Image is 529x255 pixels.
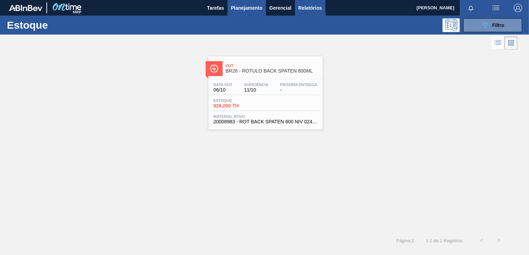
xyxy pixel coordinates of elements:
button: > [490,232,508,249]
button: Notificações [460,3,482,13]
span: Tarefas [207,4,224,12]
span: 20008983 - ROT BACK SPATEN 600 NIV 024 CX60MIL [214,119,317,124]
span: Próxima Entrega [280,83,317,87]
span: Gerencial [269,4,292,12]
span: 06/10 [214,87,233,93]
span: Estoque [214,98,262,103]
img: Logout [514,4,522,12]
div: Visão em Lista [492,36,504,49]
div: Pogramando: nenhum usuário selecionado [442,18,460,32]
span: - [280,87,317,93]
button: Filtro [463,18,522,32]
a: ÍconeOutBR26 - RÓTULO BACK SPATEN 600MLData out06/10Suficiência11/10Próxima Entrega-Estoque926,00... [203,51,326,130]
span: Data out [214,83,233,87]
span: Filtro [492,22,504,28]
button: < [473,232,490,249]
img: Ícone [210,64,218,73]
span: 1 - 1 de 1 Registros [424,238,463,243]
span: Suficiência [244,83,268,87]
div: Visão em Cards [504,36,518,49]
img: userActions [492,4,500,12]
span: Planejamento [231,4,262,12]
span: Página : 1 [396,238,414,243]
span: 926,000 TH [214,103,262,108]
span: Out [226,64,319,68]
span: 11/10 [244,87,268,93]
span: Relatórios [298,4,322,12]
span: BR26 - RÓTULO BACK SPATEN 600ML [226,68,319,74]
span: Material ativo [214,114,317,119]
h1: Estoque [7,21,106,29]
img: TNhmsLtSVTkK8tSr43FrP2fwEKptu5GPRR3wAAAABJRU5ErkJggg== [9,5,42,11]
